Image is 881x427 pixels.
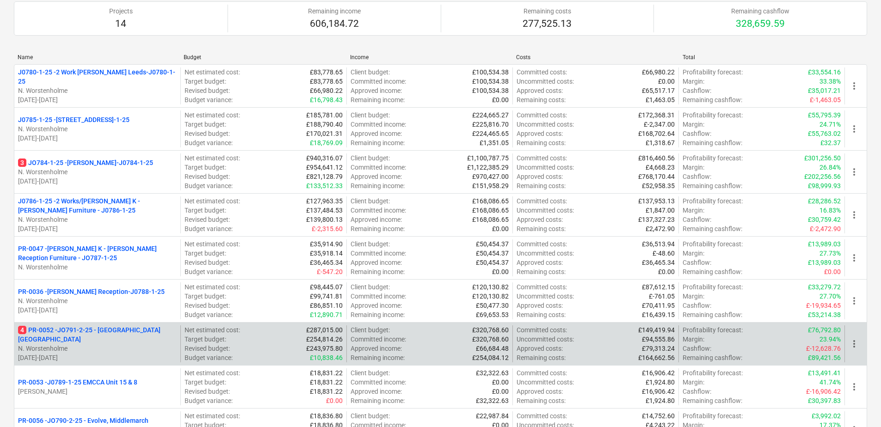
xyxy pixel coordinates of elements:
p: £768,170.44 [638,172,675,181]
div: PR-0053 -J0789-1-25 EMCCA Unit 15 & 8[PERSON_NAME] [18,378,177,396]
p: Remaining cashflow [731,6,789,16]
p: £120,130.82 [472,292,509,301]
p: PR-0053 - J0789-1-25 EMCCA Unit 15 & 8 [18,378,137,387]
p: £254,814.26 [306,335,343,344]
p: Revised budget : [185,215,230,224]
p: 41.74% [819,378,841,387]
p: £1,847.00 [646,206,675,215]
div: J0780-1-25 -2 Work [PERSON_NAME] Leeds-J0780-1-25N. Worstenholme[DATE]-[DATE] [18,67,177,104]
p: £33,554.16 [808,67,841,77]
p: £168,086.65 [472,196,509,206]
p: Budget variance : [185,353,233,362]
div: 4PR-0052 -JO791-2-25 - [GEOGRAPHIC_DATA] [GEOGRAPHIC_DATA]N. Worstenholme[DATE]-[DATE] [18,325,177,362]
p: Remaining income : [351,310,405,319]
p: £35,914.90 [310,239,343,249]
p: Target budget : [185,77,226,86]
p: £1,463.05 [646,95,675,104]
p: £1,924.80 [646,378,675,387]
span: more_vert [849,166,860,177]
p: £120,130.82 [472,282,509,292]
p: Remaining costs : [517,138,566,147]
p: £32.37 [820,138,841,147]
p: £0.00 [492,387,509,396]
span: 3 [18,159,26,167]
p: £137,327.23 [638,215,675,224]
p: Remaining income : [351,95,405,104]
p: £94,555.86 [642,335,675,344]
p: £100,534.38 [472,86,509,95]
p: £-2,347.00 [644,120,675,129]
p: Profitability forecast : [683,282,743,292]
p: Uncommitted costs : [517,378,574,387]
div: 3JO784-1-25 -[PERSON_NAME]-J0784-1-25N. Worstenholme[DATE]-[DATE] [18,158,177,186]
p: £55,795.39 [808,110,841,120]
p: N. Worstenholme [18,215,177,224]
p: £66,684.48 [476,344,509,353]
span: more_vert [849,295,860,306]
p: Uncommitted costs : [517,77,574,86]
p: £50,477.30 [476,301,509,310]
p: Budget variance : [185,224,233,233]
p: £0.00 [492,224,509,233]
p: £33,279.72 [808,282,841,292]
p: 277,525.13 [523,18,572,30]
p: Cashflow : [683,344,711,353]
div: Budget [184,54,342,61]
p: Committed income : [351,292,406,301]
p: Cashflow : [683,258,711,267]
p: Profitability forecast : [683,110,743,120]
p: 23.94% [819,335,841,344]
p: £98,999.93 [808,181,841,190]
p: Budget variance : [185,310,233,319]
span: more_vert [849,209,860,220]
p: £10,838.46 [310,353,343,362]
p: Margin : [683,77,704,86]
p: Budget variance : [185,138,233,147]
p: £188,790.40 [306,120,343,129]
p: Remaining costs [523,6,572,16]
p: £89,421.56 [808,353,841,362]
p: [DATE] - [DATE] [18,305,177,315]
p: £168,702.64 [638,129,675,138]
p: Committed income : [351,335,406,344]
p: Remaining cashflow : [683,224,742,233]
p: [PERSON_NAME] [18,387,177,396]
p: £79,313.24 [642,344,675,353]
p: Remaining costs : [517,224,566,233]
p: £133,512.33 [306,181,343,190]
p: Target budget : [185,378,226,387]
p: £70,411.95 [642,301,675,310]
p: £185,781.00 [306,110,343,120]
p: Projects [109,6,133,16]
p: Approved costs : [517,344,563,353]
p: Client budget : [351,325,390,335]
p: £954,641.12 [306,163,343,172]
p: Approved income : [351,172,402,181]
p: £18,831.22 [310,368,343,378]
p: £4,668.23 [646,163,675,172]
p: Committed costs : [517,67,567,77]
p: £0.00 [824,267,841,276]
p: Revised budget : [185,172,230,181]
p: £287,015.00 [306,325,343,335]
p: J0786-1-25 - 2 Works/[PERSON_NAME] K - [PERSON_NAME] Furniture - J0786-1-25 [18,196,177,215]
p: £151,958.29 [472,181,509,190]
p: £0.00 [492,95,509,104]
p: Committed income : [351,120,406,129]
p: £50,454.37 [476,258,509,267]
p: Margin : [683,206,704,215]
p: Committed costs : [517,239,567,249]
p: Approved income : [351,86,402,95]
p: Uncommitted costs : [517,163,574,172]
p: Net estimated cost : [185,67,240,77]
p: £36,465.34 [310,258,343,267]
p: N. Worstenholme [18,344,177,353]
p: Approved income : [351,258,402,267]
p: 27.70% [819,292,841,301]
p: Approved costs : [517,215,563,224]
p: Revised budget : [185,301,230,310]
p: Target budget : [185,163,226,172]
p: Net estimated cost : [185,368,240,378]
p: Uncommitted costs : [517,335,574,344]
p: Budget variance : [185,267,233,276]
